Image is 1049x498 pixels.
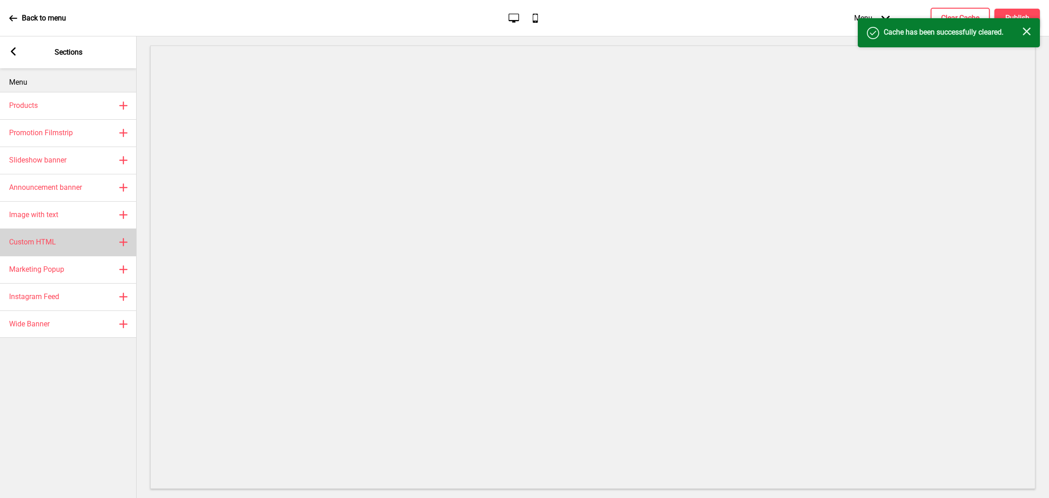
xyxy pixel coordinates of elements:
h4: Announcement banner [9,183,82,193]
h4: Products [9,101,38,111]
button: Publish [994,9,1040,28]
h4: Custom HTML [9,237,56,247]
h4: Image with text [9,210,58,220]
h4: Publish [1005,13,1029,23]
p: Menu [9,77,127,87]
button: Clear Cache [931,8,990,29]
h4: Instagram Feed [9,292,59,302]
h4: Promotion Filmstrip [9,128,73,138]
p: Sections [55,47,82,57]
h4: Wide Banner [9,319,50,329]
p: Back to menu [22,13,66,23]
div: Menu [845,5,899,31]
a: Back to menu [9,6,66,30]
h4: Clear Cache [941,13,979,23]
h4: Marketing Popup [9,264,64,274]
h4: Slideshow banner [9,155,66,165]
h4: Cache has been successfully cleared. [884,27,1023,37]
